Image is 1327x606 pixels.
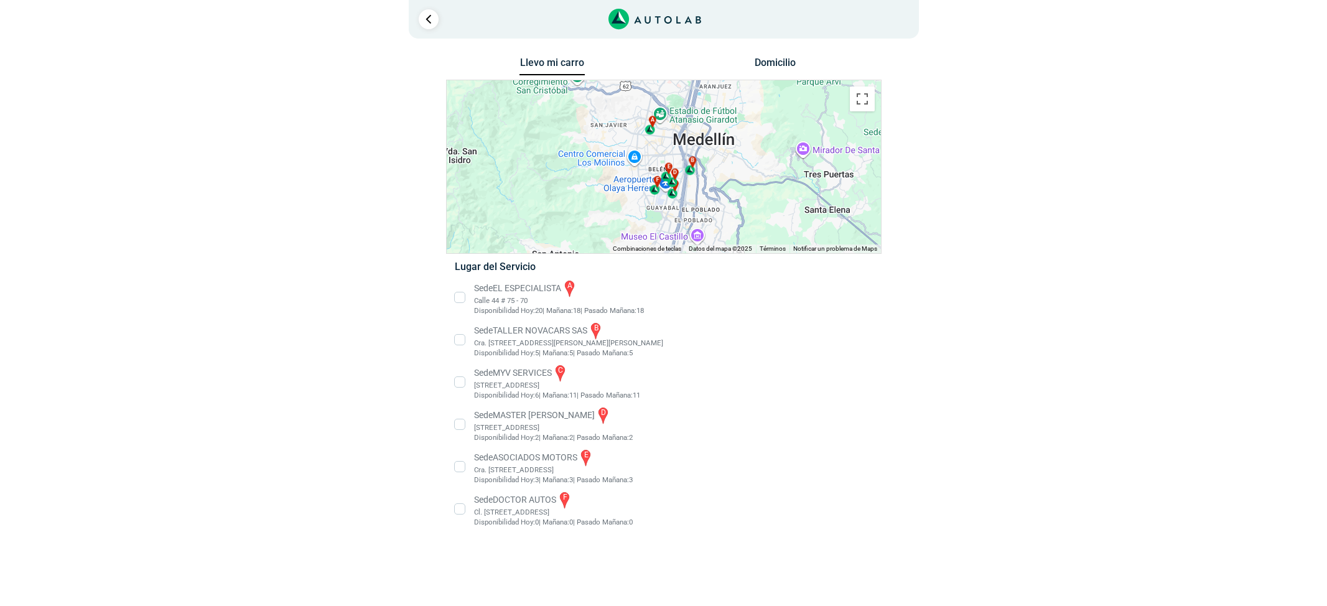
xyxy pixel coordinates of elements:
[656,176,659,185] span: f
[613,245,681,253] button: Combinaciones de teclas
[450,237,491,253] img: Google
[455,261,872,273] h5: Lugar del Servicio
[608,12,701,24] a: Link al sitio de autolab
[691,156,694,164] span: b
[673,169,676,177] span: d
[519,57,585,76] button: Llevo mi carro
[850,86,875,111] button: Cambiar a la vista en pantalla completa
[650,116,654,124] span: a
[689,245,752,252] span: Datos del mapa ©2025
[742,57,808,75] button: Domicilio
[673,180,676,189] span: c
[760,245,786,252] a: Términos (se abre en una nueva pestaña)
[793,245,877,252] a: Notificar un problema de Maps
[450,237,491,253] a: Abre esta zona en Google Maps (se abre en una nueva ventana)
[419,9,439,29] a: Ir al paso anterior
[667,162,670,171] span: e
